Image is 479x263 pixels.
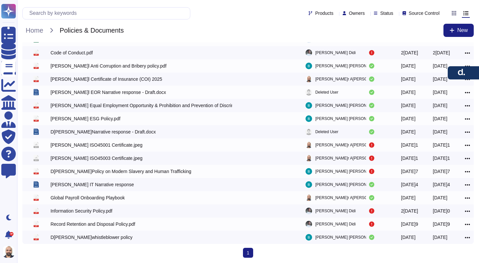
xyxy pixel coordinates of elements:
div: [PERSON_NAME]l Anti Corruption and Bribery policy.pdf [50,63,166,69]
div: [PERSON_NAME] ISO45001 Certificate.jpeg [50,142,142,148]
span: [PERSON_NAME] [PERSON_NAME] [315,63,382,69]
span: Policies & Documents [56,25,127,35]
img: user [306,155,312,161]
span: Products [315,11,333,15]
div: [DATE] [401,234,415,241]
div: [DATE]7 [401,168,418,175]
span: Deleted User [315,129,338,135]
span: [PERSON_NAME]r A[PERSON_NAME] [315,76,385,82]
div: [DATE]1 [433,155,450,161]
input: Search by keywords [26,8,190,19]
div: [DATE]4 [433,181,450,188]
span: [PERSON_NAME] Didi [315,49,356,56]
div: [DATE] [433,115,447,122]
span: Source Control [409,11,439,15]
div: [DATE] [401,115,415,122]
span: [PERSON_NAME] Didi [315,208,356,214]
button: user [1,245,19,259]
div: [DATE] [401,129,415,135]
div: [PERSON_NAME] ESG Policy.pdf [50,115,120,122]
img: user [306,194,312,201]
div: [DATE] [433,89,447,96]
span: [PERSON_NAME] [PERSON_NAME] [315,234,382,241]
span: [PERSON_NAME]r A[PERSON_NAME] [315,155,385,161]
div: D[PERSON_NAME]Narrative response - Draft.docx [50,129,156,135]
div: [DATE]4 [401,181,418,188]
img: user [306,89,312,96]
div: [DATE] [433,63,447,69]
div: [DATE] [433,194,447,201]
div: [DATE] [401,194,415,201]
span: [PERSON_NAME] [PERSON_NAME] [315,168,382,175]
img: user [306,49,312,56]
div: Global Payroll Onboarding Playbook [50,194,125,201]
div: [DATE] [433,129,447,135]
div: [DATE]9 [433,221,450,227]
span: [PERSON_NAME] [PERSON_NAME] [315,102,382,109]
span: [PERSON_NAME]r A[PERSON_NAME] [315,142,385,148]
span: New [457,28,468,33]
img: user [306,168,312,175]
div: 2[DATE] [433,49,450,56]
div: [DATE]1 [401,142,418,148]
span: [PERSON_NAME] [PERSON_NAME] [315,115,382,122]
span: Owners [349,11,365,15]
div: [DATE] [401,102,415,109]
span: [PERSON_NAME] Didi [315,221,356,227]
div: [DATE] [433,102,447,109]
div: [DATE] [433,76,447,82]
img: user [306,208,312,214]
div: [DATE]7 [433,168,450,175]
div: [DATE]9 [401,221,418,227]
span: [PERSON_NAME] [PERSON_NAME] [315,181,382,188]
div: [PERSON_NAME]l Certificate of Insurance (COI) 2025 [50,76,162,82]
button: New [443,24,474,37]
img: user [306,115,312,122]
span: [PERSON_NAME]r A[PERSON_NAME] [315,194,385,201]
div: Record Retention and Disposal Policy.pdf [50,221,135,227]
div: [PERSON_NAME]l EOR Narrative response - Draft.docx [50,89,166,96]
div: [DATE] [401,63,415,69]
div: [DATE] [401,76,415,82]
span: Home [22,25,46,35]
div: [PERSON_NAME] IT Narrative response [50,181,134,188]
div: Information Security Policy.pdf [50,208,112,214]
div: [DATE] [401,89,415,96]
span: 1 [243,248,253,258]
img: user [306,221,312,227]
img: user [306,129,312,135]
div: [DATE]1 [433,142,450,148]
div: [PERSON_NAME] ISO45003 Certificate.jpeg [50,155,142,161]
div: [DATE]1 [401,155,418,161]
div: 9+ [10,232,13,236]
div: 2[DATE] [401,208,418,214]
img: user [3,246,14,258]
img: user [306,181,312,188]
div: 2[DATE] [401,49,418,56]
span: Deleted User [315,89,338,96]
div: D[PERSON_NAME]Policy on Modern Slavery and Human Trafficking [50,168,191,175]
div: D[PERSON_NAME]whistleblower policy [50,234,132,241]
div: Code of Conduct.pdf [50,49,93,56]
div: [DATE] [433,234,447,241]
img: user [306,76,312,82]
div: [PERSON_NAME] Equal Employment Opportunity & Prohibition and Prevention of Discrimination, Harass... [50,102,232,109]
span: Status [380,11,393,15]
img: user [306,142,312,148]
img: user [306,234,312,241]
img: user [306,63,312,69]
div: [DATE]0 [433,208,450,214]
img: user [306,102,312,109]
